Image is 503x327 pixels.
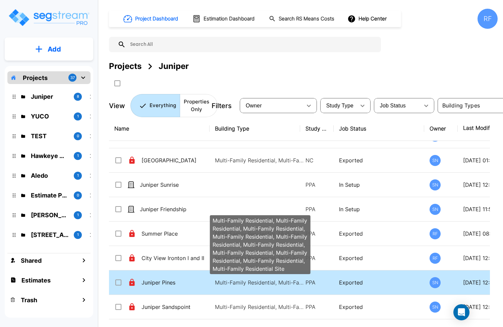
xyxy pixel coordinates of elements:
div: Select [241,96,302,115]
p: Aledo [31,171,68,180]
div: Select [375,96,420,115]
p: 1 [77,153,79,159]
span: Owner [246,103,262,108]
p: 37 [70,75,75,81]
div: SN [430,302,441,313]
div: Platform [130,94,218,117]
p: Juniper [31,92,68,101]
p: NC [305,156,328,164]
div: Open Intercom Messenger [453,304,469,320]
button: Project Dashboard [121,11,182,26]
h1: Trash [21,296,37,305]
p: YUCO [31,112,68,121]
p: Everything [150,102,176,109]
div: RF [430,253,441,264]
div: SN [430,204,441,215]
p: Add [48,44,61,54]
p: 0 [77,133,79,139]
p: PPA [305,254,328,262]
p: 8 [77,94,79,99]
p: Exported [339,278,419,287]
div: Projects [109,60,142,72]
h1: Estimation Dashboard [204,15,255,23]
div: Select [322,96,356,115]
p: Kessler Rental [31,211,68,220]
p: Estimate Property [31,191,68,200]
p: Juniper Sunrise [140,181,207,189]
th: Job Status [334,116,424,141]
p: 1 [77,113,79,119]
p: Summer Place [142,230,209,238]
button: Properties Only [180,94,218,117]
p: 1 [77,173,79,178]
div: RF [478,9,498,29]
p: 138 Polecat Lane [31,230,68,239]
p: View [109,101,125,111]
button: Help Center [346,12,389,25]
p: Multi-Family Residential, Multi-Family Residential, Multi-Family Residential, Multi-Family Reside... [215,156,305,164]
th: Study Type [300,116,334,141]
div: SN [430,277,441,288]
p: Hawkeye Medical LLC [31,151,68,160]
button: Everything [130,94,180,117]
h1: Search RS Means Costs [279,15,334,23]
p: In Setup [339,205,419,213]
p: Filters [212,101,232,111]
th: Owner [424,116,458,141]
p: Juniper Pines [142,278,209,287]
p: PPA [305,205,328,213]
p: Exported [339,230,419,238]
p: PPA [305,230,328,238]
p: Juniper Sandspoint [142,303,209,311]
p: Properties Only [184,98,209,113]
h1: Shared [21,256,42,265]
p: Exported [339,156,419,164]
p: In Setup [339,181,419,189]
p: Multi-Family Residential, Multi-Family Residential, Multi-Family Residential, Multi-Family Reside... [215,303,305,311]
th: Name [109,116,210,141]
p: PPA [305,303,328,311]
span: Study Type [326,103,353,108]
p: City View Ironton I and II [142,254,209,262]
h1: Project Dashboard [135,15,178,23]
div: RF [430,228,441,239]
img: Logo [8,8,90,27]
div: Juniper [159,60,189,72]
input: Search All [126,37,378,52]
button: Estimation Dashboard [190,12,258,26]
div: SN [430,179,441,190]
button: Add [5,39,93,59]
p: Juniper Friendship [140,205,207,213]
p: 1 [77,212,79,218]
p: [GEOGRAPHIC_DATA] [142,156,209,164]
p: 0 [77,192,79,198]
p: Multi-Family Residential, Multi-Family Residential, Multi-Family Residential, Multi-Family Reside... [215,278,305,287]
p: TEST [31,132,68,141]
p: PPA [305,181,328,189]
span: Job Status [380,103,406,108]
div: SN [430,155,441,166]
button: Search RS Means Costs [266,12,338,25]
p: PPA [305,278,328,287]
p: Exported [339,254,419,262]
h1: Estimates [21,276,51,285]
button: SelectAll [111,77,124,90]
th: Building Type [210,116,300,141]
p: 1 [77,232,79,238]
p: Exported [339,303,419,311]
p: Projects [23,73,48,82]
p: Multi-Family Residential, Multi-Family Residential, Multi-Family Residential, Multi-Family Reside... [213,217,308,273]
